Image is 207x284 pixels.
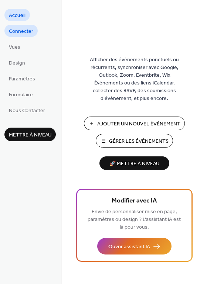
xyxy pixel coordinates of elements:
span: Accueil [9,12,26,20]
span: Vues [9,44,20,51]
a: Nous Contacter [4,104,50,116]
span: Design [9,59,25,67]
a: Paramètres [4,72,40,84]
a: Vues [4,41,25,53]
span: Connecter [9,28,33,35]
span: Ouvrir assistant IA [108,243,150,251]
span: 🚀 Mettre à niveau [104,159,165,169]
span: Afficher des événements ponctuels ou récurrents, synchroniser avec Google, Outlook, Zoom, Eventbr... [85,56,184,103]
a: Formulaire [4,88,37,100]
a: Connecter [4,25,38,37]
span: Gérer les Événements [109,138,169,145]
span: Modifier avec IA [112,196,157,206]
span: Paramètres [9,75,35,83]
span: Formulaire [9,91,33,99]
button: Gérer les Événements [96,134,173,148]
span: Mettre à niveau [9,131,51,139]
span: Envie de personnaliser mise en page, paramètres ou design ? L’assistant IA est là pour vous. [88,207,181,232]
button: Mettre à niveau [4,128,56,141]
a: Design [4,56,30,69]
button: Ajouter Un Nouvel Événement [84,117,185,130]
a: Accueil [4,9,30,21]
span: Ajouter Un Nouvel Événement [97,120,180,128]
button: 🚀 Mettre à niveau [99,156,169,170]
button: Ouvrir assistant IA [97,238,172,254]
span: Nous Contacter [9,107,45,115]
